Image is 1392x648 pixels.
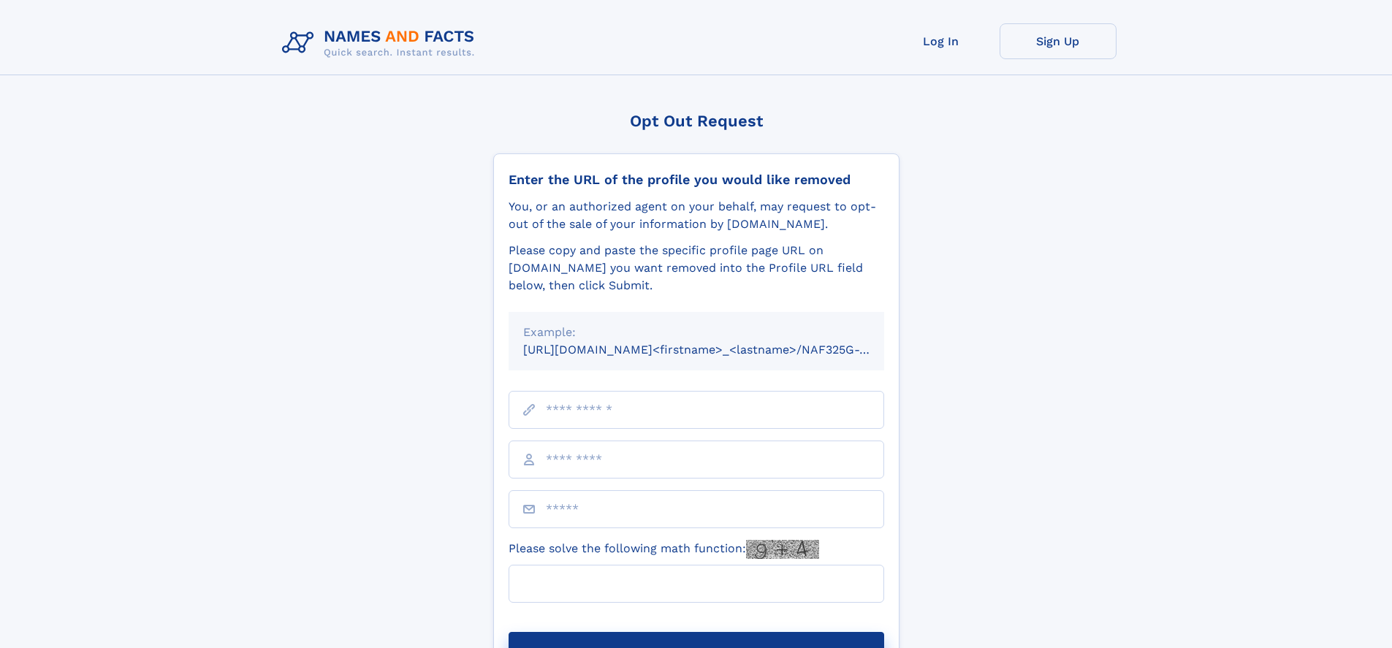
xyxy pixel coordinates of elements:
[276,23,487,63] img: Logo Names and Facts
[883,23,1000,59] a: Log In
[523,324,870,341] div: Example:
[509,242,884,294] div: Please copy and paste the specific profile page URL on [DOMAIN_NAME] you want removed into the Pr...
[493,112,900,130] div: Opt Out Request
[509,198,884,233] div: You, or an authorized agent on your behalf, may request to opt-out of the sale of your informatio...
[1000,23,1117,59] a: Sign Up
[509,540,819,559] label: Please solve the following math function:
[509,172,884,188] div: Enter the URL of the profile you would like removed
[523,343,912,357] small: [URL][DOMAIN_NAME]<firstname>_<lastname>/NAF325G-xxxxxxxx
